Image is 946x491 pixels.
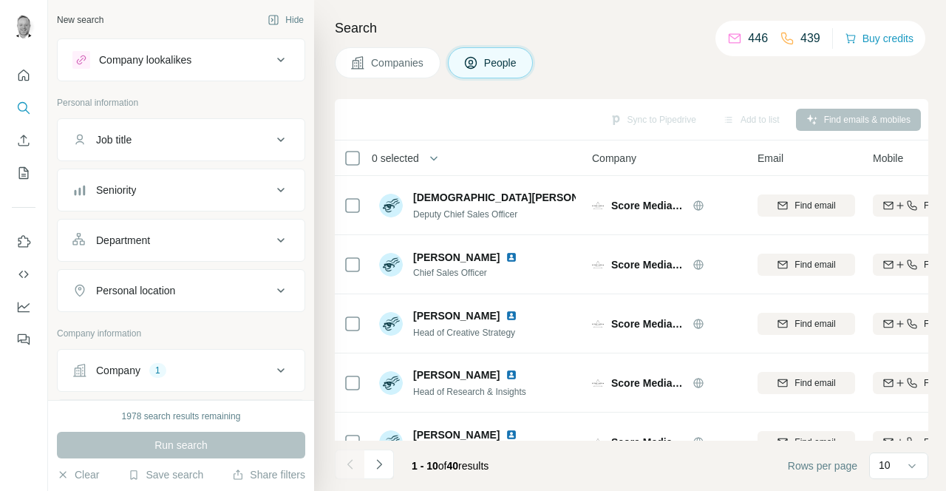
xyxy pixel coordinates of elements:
button: Company1 [58,353,304,388]
p: Personal information [57,96,305,109]
span: Find email [794,317,835,331]
span: Find email [794,258,835,271]
button: Use Surfe API [12,261,35,288]
img: Logo of Score Media Group [592,436,604,448]
button: Department [58,223,304,258]
button: Personal location [58,273,304,308]
span: Score Media Group [611,316,685,331]
span: Find email [794,436,835,449]
img: Logo of Score Media Group [592,318,604,330]
button: Feedback [12,326,35,353]
span: 40 [447,460,459,472]
p: 10 [879,458,891,473]
div: 1978 search results remaining [122,410,241,423]
button: Save search [128,467,203,482]
span: [PERSON_NAME] [413,250,500,265]
span: [PERSON_NAME] [413,308,500,323]
button: Find email [758,194,855,217]
button: Find email [758,254,855,276]
p: 439 [800,30,820,47]
button: Dashboard [12,294,35,320]
p: Company information [57,327,305,340]
img: Avatar [379,430,403,454]
div: Company lookalikes [99,53,191,67]
span: Email [758,151,783,166]
span: Find email [794,199,835,212]
span: 1 - 10 [412,460,438,472]
button: Use Surfe on LinkedIn [12,228,35,255]
img: Avatar [379,253,403,277]
button: Buy credits [845,28,913,49]
div: Company [96,363,140,378]
span: [DEMOGRAPHIC_DATA][PERSON_NAME] [413,190,619,205]
button: Find email [758,372,855,394]
p: 446 [748,30,768,47]
span: Head of Creative Strategy [413,328,515,338]
img: Avatar [12,15,35,38]
button: Quick start [12,62,35,89]
span: Score Media Group [611,257,685,272]
img: Logo of Score Media Group [592,200,604,211]
span: [PERSON_NAME] [413,427,500,442]
h4: Search [335,18,928,38]
div: New search [57,13,103,27]
img: Avatar [379,312,403,336]
span: Chief Sales Officer [413,266,535,280]
span: of [438,460,447,472]
span: Head of Research & Insights [413,387,526,397]
button: Find email [758,313,855,335]
img: Logo of Score Media Group [592,377,604,389]
div: Seniority [96,183,136,197]
button: My lists [12,160,35,186]
img: Avatar [379,194,403,217]
div: Job title [96,132,132,147]
span: Score Media Group [611,435,685,450]
button: Seniority [58,172,304,208]
button: Enrich CSV [12,127,35,154]
span: Companies [371,55,425,70]
img: LinkedIn logo [506,429,517,441]
div: Department [96,233,150,248]
div: 1 [149,364,166,377]
span: Rows per page [788,458,857,473]
span: 0 selected [372,151,419,166]
span: [PERSON_NAME] [413,368,500,382]
span: results [412,460,489,472]
img: Avatar [379,371,403,395]
button: Company lookalikes [58,42,304,78]
span: Score Media Group [611,198,685,213]
button: Navigate to next page [364,450,394,479]
img: LinkedIn logo [506,251,517,263]
span: Company [592,151,636,166]
button: Hide [257,9,314,31]
span: Deputy Chief Sales Officer [413,209,517,220]
span: Score Media Group [611,376,685,390]
span: Mobile [873,151,903,166]
button: Find email [758,431,855,453]
div: Personal location [96,283,175,298]
button: Job title [58,122,304,158]
img: LinkedIn logo [506,310,517,322]
img: Logo of Score Media Group [592,259,604,271]
button: Clear [57,467,99,482]
img: LinkedIn logo [506,369,517,381]
button: Share filters [232,467,305,482]
button: Search [12,95,35,121]
span: People [484,55,518,70]
span: Find email [794,376,835,390]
